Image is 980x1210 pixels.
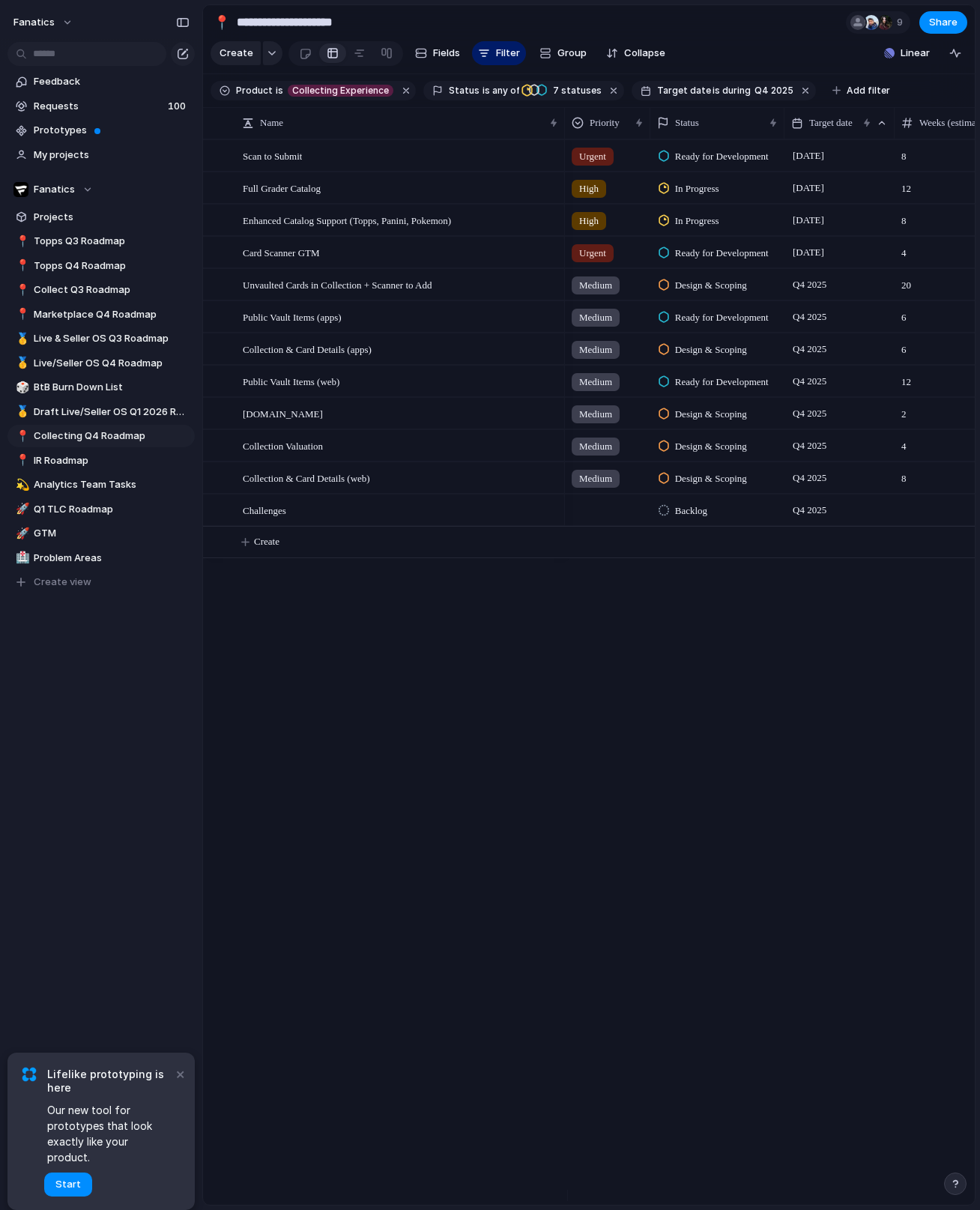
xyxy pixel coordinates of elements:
[521,82,605,99] button: 7 statuses
[675,181,719,196] span: In Progress
[273,82,286,99] button: is
[243,179,321,196] span: Full Grader Catalog
[480,82,522,99] button: isany of
[675,503,707,518] span: Backlog
[243,501,286,518] span: Challenges
[34,380,190,395] span: BtB Burn Down List
[496,46,520,61] span: Filter
[34,477,190,492] span: Analytics Team Tasks
[579,278,612,293] span: Medium
[13,429,28,444] button: 📍
[34,429,190,444] span: Collecting Q4 Roadmap
[548,84,602,97] span: statuses
[16,477,26,494] div: 💫
[675,439,747,454] span: Design & Scoping
[243,405,323,422] span: [DOMAIN_NAME]
[34,307,190,322] span: Marketplace Q4 Roadmap
[579,246,606,261] span: Urgent
[13,380,28,395] button: 🎲
[13,331,28,346] button: 🥇
[7,327,195,350] div: 🥇Live & Seller OS Q3 Roadmap
[847,84,890,97] span: Add filter
[789,147,828,165] span: [DATE]
[292,84,389,97] span: Collecting Experience
[751,82,796,99] button: Q4 2025
[579,214,599,229] span: High
[13,356,28,371] button: 🥇
[13,453,28,468] button: 📍
[809,115,853,130] span: Target date
[789,179,828,197] span: [DATE]
[675,375,769,390] span: Ready for Development
[34,258,190,273] span: Topps Q4 Roadmap
[34,148,190,163] span: My projects
[34,99,163,114] span: Requests
[754,84,793,97] span: Q4 2025
[7,425,195,447] a: 📍Collecting Q4 Roadmap
[897,15,907,30] span: 9
[675,342,747,357] span: Design & Scoping
[16,379,26,396] div: 🎲
[7,547,195,569] a: 🏥Problem Areas
[7,70,195,93] a: Feedback
[16,282,26,299] div: 📍
[243,340,372,357] span: Collection & Card Details (apps)
[13,234,28,249] button: 📍
[220,46,253,61] span: Create
[929,15,958,30] span: Share
[7,498,195,521] a: 🚀Q1 TLC Roadmap
[34,551,190,566] span: Problem Areas
[13,477,28,492] button: 💫
[789,340,830,358] span: Q4 2025
[449,84,480,97] span: Status
[13,15,55,30] span: fanatics
[168,99,189,114] span: 100
[34,405,190,420] span: Draft Live/Seller OS Q1 2026 Roadmap
[34,123,190,138] span: Prototypes
[409,41,466,65] button: Fields
[210,10,234,34] button: 📍
[675,246,769,261] span: Ready for Development
[7,144,195,166] a: My projects
[7,352,195,375] div: 🥇Live/Seller OS Q4 Roadmap
[7,279,195,301] a: 📍Collect Q3 Roadmap
[16,403,26,420] div: 🥇
[211,41,261,65] button: Create
[490,84,519,97] span: any of
[254,534,279,549] span: Create
[675,278,747,293] span: Design & Scoping
[675,214,719,229] span: In Progress
[657,84,711,97] span: Target date
[243,469,370,486] span: Collection & Card Details (web)
[16,500,26,518] div: 🚀
[789,276,830,294] span: Q4 2025
[711,82,753,99] button: isduring
[789,211,828,229] span: [DATE]
[7,376,195,399] a: 🎲BtB Burn Down List
[789,501,830,519] span: Q4 2025
[243,372,339,390] span: Public Vault Items (web)
[579,471,612,486] span: Medium
[34,453,190,468] span: IR Roadmap
[7,178,195,201] button: Fanatics
[13,405,28,420] button: 🥇
[243,308,342,325] span: Public Vault Items (apps)
[243,211,451,229] span: Enhanced Catalog Support (Topps, Panini, Pokemon)
[34,282,190,297] span: Collect Q3 Roadmap
[34,331,190,346] span: Live & Seller OS Q3 Roadmap
[34,575,91,590] span: Create view
[16,306,26,323] div: 📍
[675,149,769,164] span: Ready for Development
[34,356,190,371] span: Live/Seller OS Q4 Roadmap
[600,41,671,65] button: Collapse
[472,41,526,65] button: Filter
[243,437,323,454] span: Collection Valuation
[579,310,612,325] span: Medium
[675,407,747,422] span: Design & Scoping
[47,1068,172,1095] span: Lifelike prototyping is here
[34,74,190,89] span: Feedback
